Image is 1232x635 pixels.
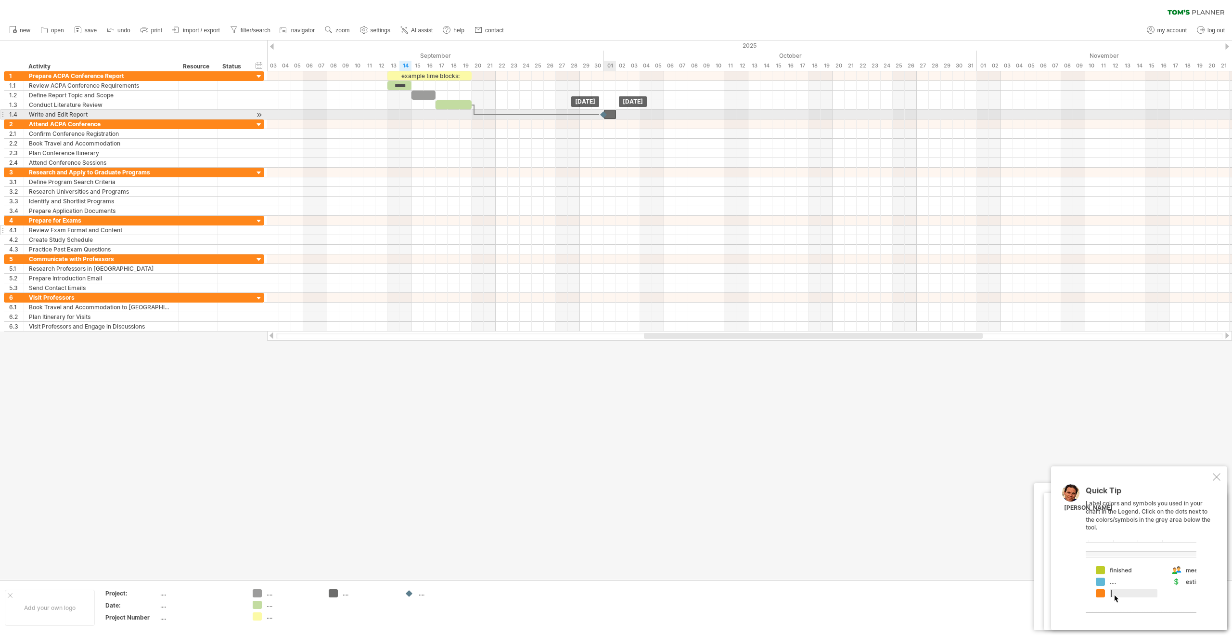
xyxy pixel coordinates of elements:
div: example time blocks: [387,71,472,80]
div: Send Contact Emails [29,283,173,292]
a: import / export [170,24,223,37]
a: help [440,24,467,37]
div: Friday, 10 October 2025 [712,61,724,71]
div: Sunday, 5 October 2025 [652,61,664,71]
div: .... [160,589,241,597]
div: Prepare ACPA Conference Report [29,71,173,80]
span: undo [117,27,130,34]
div: Tuesday, 18 November 2025 [1181,61,1193,71]
div: Friday, 24 October 2025 [881,61,893,71]
div: .... [343,589,395,597]
div: Thursday, 20 November 2025 [1206,61,1218,71]
a: navigator [278,24,318,37]
div: Monday, 22 September 2025 [496,61,508,71]
div: Sunday, 2 November 2025 [989,61,1001,71]
span: new [20,27,30,34]
div: 1.2 [9,91,24,100]
div: Friday, 19 September 2025 [460,61,472,71]
div: Thursday, 4 September 2025 [279,61,291,71]
div: [DATE] [619,96,647,107]
div: Define Program Search Criteria [29,177,173,186]
a: open [38,24,67,37]
div: 4 [9,216,24,225]
div: Tuesday, 23 September 2025 [508,61,520,71]
div: .... [160,613,241,622]
div: Prepare for Exams [29,216,173,225]
div: Sunday, 21 September 2025 [484,61,496,71]
div: Activity [28,62,173,71]
a: print [138,24,165,37]
div: Attend Conference Sessions [29,158,173,167]
div: Create Study Schedule [29,235,173,244]
div: Saturday, 27 September 2025 [556,61,568,71]
div: Sunday, 26 October 2025 [905,61,917,71]
a: filter/search [228,24,273,37]
span: my account [1157,27,1187,34]
div: Tuesday, 7 October 2025 [676,61,688,71]
div: Sunday, 28 September 2025 [568,61,580,71]
div: September 2025 [243,51,604,61]
div: Thursday, 16 October 2025 [784,61,796,71]
div: Wednesday, 12 November 2025 [1109,61,1121,71]
div: Resource [183,62,212,71]
div: Sunday, 16 November 2025 [1157,61,1169,71]
div: .... [160,601,241,609]
div: Write and Edit Report [29,110,173,119]
div: Label colors and symbols you used in your chart in the Legend. Click on the dots next to the colo... [1086,487,1211,612]
div: Sunday, 7 September 2025 [315,61,327,71]
div: .... [419,589,471,597]
div: Research Professors in [GEOGRAPHIC_DATA] [29,264,173,273]
div: Thursday, 13 November 2025 [1121,61,1133,71]
div: 1.4 [9,110,24,119]
div: 1.1 [9,81,24,90]
div: 2 [9,119,24,129]
div: Wednesday, 10 September 2025 [351,61,363,71]
div: 2.2 [9,139,24,148]
div: Friday, 31 October 2025 [965,61,977,71]
div: Wednesday, 15 October 2025 [772,61,784,71]
div: .... [267,612,319,621]
div: Friday, 21 November 2025 [1218,61,1230,71]
div: 6.2 [9,312,24,321]
span: open [51,27,64,34]
div: Plan Conference Itinerary [29,148,173,158]
div: Tuesday, 30 September 2025 [592,61,604,71]
div: Status [222,62,244,71]
div: Friday, 5 September 2025 [291,61,303,71]
div: Sunday, 19 October 2025 [821,61,833,71]
div: 4.3 [9,245,24,254]
span: filter/search [241,27,270,34]
div: 1 [9,71,24,80]
div: 5.1 [9,264,24,273]
div: Thursday, 11 September 2025 [363,61,375,71]
div: Wednesday, 3 September 2025 [267,61,279,71]
a: AI assist [398,24,436,37]
div: Friday, 14 November 2025 [1133,61,1145,71]
div: 3.4 [9,206,24,215]
div: Practice Past Exam Questions [29,245,173,254]
div: Wednesday, 1 October 2025 [604,61,616,71]
a: settings [358,24,393,37]
div: Thursday, 30 October 2025 [953,61,965,71]
a: save [72,24,100,37]
div: Quick Tip [1086,487,1211,500]
div: Confirm Conference Registration [29,129,173,138]
div: Tuesday, 16 September 2025 [423,61,436,71]
div: Wednesday, 24 September 2025 [520,61,532,71]
span: help [453,27,464,34]
div: Monday, 17 November 2025 [1169,61,1181,71]
span: contact [485,27,504,34]
div: Identify and Shortlist Programs [29,197,173,206]
a: zoom [322,24,352,37]
div: 3.3 [9,197,24,206]
div: 5 [9,254,24,264]
span: print [151,27,162,34]
span: AI assist [411,27,433,34]
div: 2.1 [9,129,24,138]
a: contact [472,24,507,37]
div: 4.1 [9,225,24,235]
div: Tuesday, 11 November 2025 [1097,61,1109,71]
div: Research and Apply to Graduate Programs [29,168,173,177]
div: Wednesday, 29 October 2025 [941,61,953,71]
div: Project Number [105,613,158,622]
